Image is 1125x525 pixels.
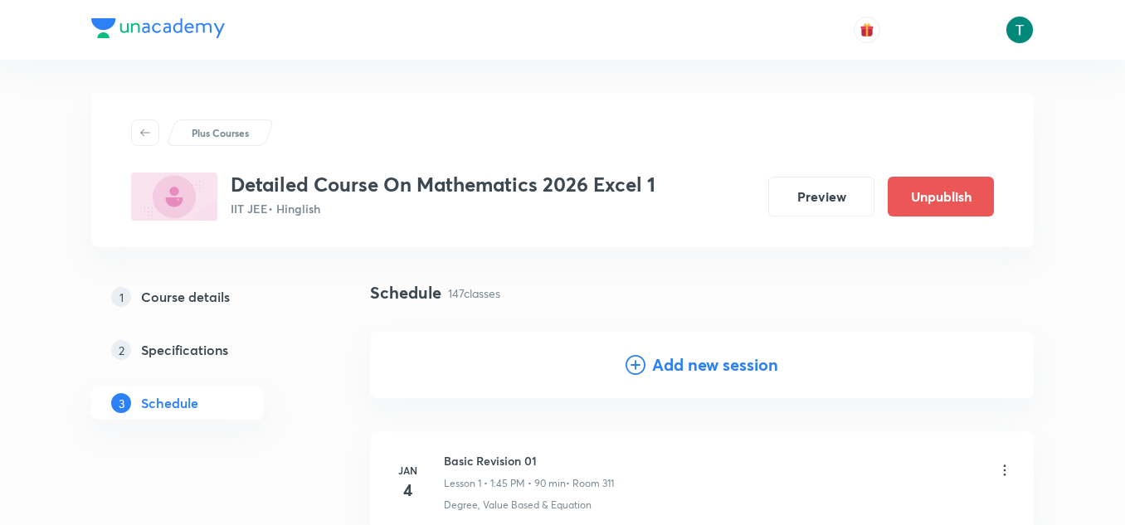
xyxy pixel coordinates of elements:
[111,393,131,413] p: 3
[652,352,778,377] h4: Add new session
[141,340,228,360] h5: Specifications
[566,476,614,491] p: • Room 311
[111,287,131,307] p: 1
[231,200,655,217] p: IIT JEE • Hinglish
[111,340,131,360] p: 2
[391,478,424,503] h4: 4
[1006,16,1034,44] img: Tajvendra Singh
[141,393,198,413] h5: Schedule
[91,18,225,38] img: Company Logo
[141,287,230,307] h5: Course details
[91,280,317,314] a: 1Course details
[860,22,874,37] img: avatar
[91,18,225,42] a: Company Logo
[444,476,566,491] p: Lesson 1 • 1:45 PM • 90 min
[370,280,441,305] h4: Schedule
[854,17,880,43] button: avatar
[131,173,217,221] img: 3A351C24-8BD6-4F0E-9AEA-45CA435CD657_plus.png
[888,177,994,216] button: Unpublish
[391,463,424,478] h6: Jan
[448,284,500,302] p: 147 classes
[444,498,592,513] p: Degree, Value Based & Equation
[768,177,874,216] button: Preview
[444,452,614,469] h6: Basic Revision 01
[967,332,1034,398] img: Add
[91,333,317,367] a: 2Specifications
[231,173,655,197] h3: Detailed Course On Mathematics 2026 Excel 1
[192,125,249,140] p: Plus Courses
